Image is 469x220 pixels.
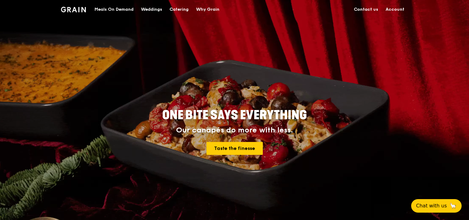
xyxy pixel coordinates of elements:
a: Catering [166,0,192,19]
img: Grain [61,7,86,12]
span: Chat with us [416,202,447,210]
span: 🦙 [449,202,457,210]
a: Why Grain [192,0,223,19]
a: Weddings [137,0,166,19]
div: Catering [170,0,189,19]
button: Chat with us🦙 [411,199,462,213]
a: Contact us [350,0,382,19]
div: Meals On Demand [94,0,134,19]
a: Account [382,0,408,19]
a: Taste the finesse [206,142,263,155]
div: Why Grain [196,0,219,19]
div: Our canapés do more with less. [124,126,345,135]
span: ONE BITE SAYS EVERYTHING [162,108,307,123]
div: Weddings [141,0,162,19]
